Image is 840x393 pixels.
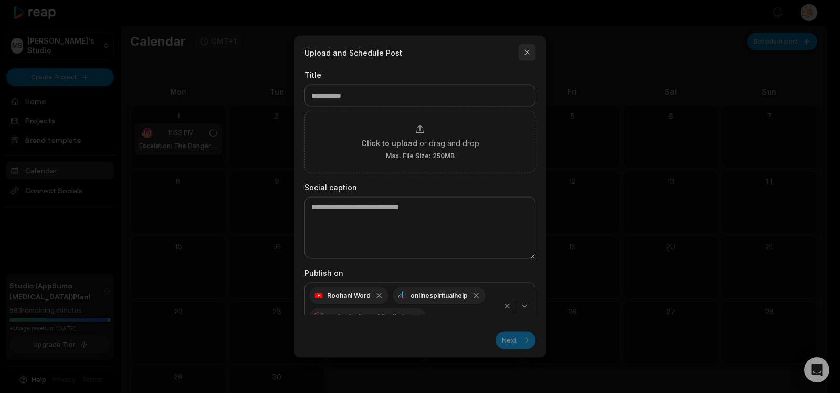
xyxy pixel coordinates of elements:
[386,152,455,160] span: Max. File Size: 250MB
[304,267,535,278] label: Publish on
[304,47,402,58] h2: Upload and Schedule Post
[419,138,479,149] span: or drag and drop
[361,138,417,149] span: Click to upload
[304,69,535,80] label: Title
[309,287,388,304] div: Roohani Word
[304,182,535,193] label: Social caption
[304,283,535,330] button: Roohani Wordonlinespiritualhelproohanionlinespiritualhelp
[309,308,426,325] div: roohanionlinespiritualhelp
[393,287,486,304] div: onlinespiritualhelp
